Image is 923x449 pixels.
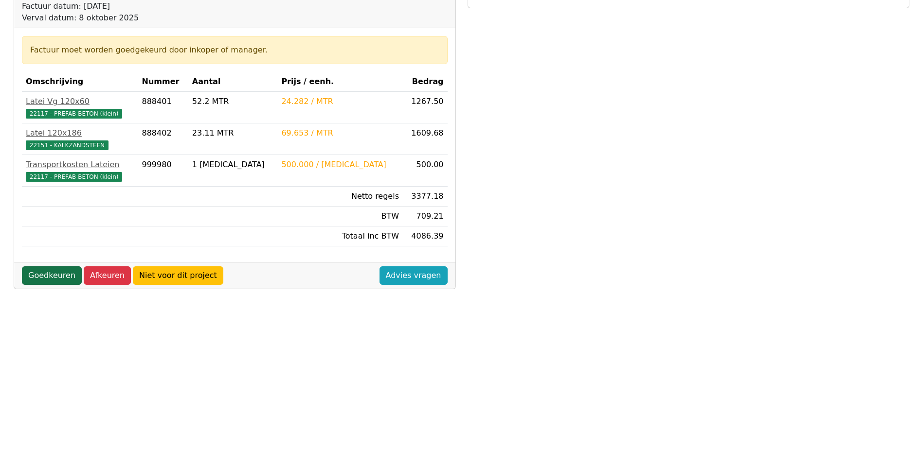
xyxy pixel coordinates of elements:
div: Transportkosten Lateien [26,159,134,171]
div: Latei Vg 120x60 [26,96,134,107]
a: Latei Vg 120x6022117 - PREFAB BETON (klein) [26,96,134,119]
div: 24.282 / MTR [281,96,399,107]
td: Netto regels [277,187,403,207]
div: Factuur moet worden goedgekeurd door inkoper of manager. [30,44,439,56]
div: 23.11 MTR [192,127,274,139]
div: 1 [MEDICAL_DATA] [192,159,274,171]
a: Latei 120x18622151 - KALKZANDSTEEN [26,127,134,151]
div: Latei 120x186 [26,127,134,139]
th: Aantal [188,72,278,92]
div: Verval datum: 8 oktober 2025 [22,12,277,24]
td: 500.00 [403,155,448,187]
th: Omschrijving [22,72,138,92]
td: 709.21 [403,207,448,226]
span: 22117 - PREFAB BETON (klein) [26,172,122,182]
a: Transportkosten Lateien22117 - PREFAB BETON (klein) [26,159,134,182]
td: 1609.68 [403,123,448,155]
a: Advies vragen [380,266,448,285]
td: 888401 [138,92,188,123]
td: 999980 [138,155,188,187]
th: Bedrag [403,72,448,92]
a: Niet voor dit project [133,266,223,285]
span: 22151 - KALKZANDSTEEN [26,140,109,150]
td: Totaal inc BTW [277,226,403,246]
th: Prijs / eenh. [277,72,403,92]
td: 4086.39 [403,226,448,246]
td: 1267.50 [403,92,448,123]
td: 888402 [138,123,188,155]
div: Factuur datum: [DATE] [22,0,277,12]
div: 69.653 / MTR [281,127,399,139]
a: Afkeuren [84,266,131,285]
div: 500.000 / [MEDICAL_DATA] [281,159,399,171]
td: BTW [277,207,403,226]
a: Goedkeuren [22,266,82,285]
span: 22117 - PREFAB BETON (klein) [26,109,122,119]
div: 52.2 MTR [192,96,274,107]
th: Nummer [138,72,188,92]
td: 3377.18 [403,187,448,207]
